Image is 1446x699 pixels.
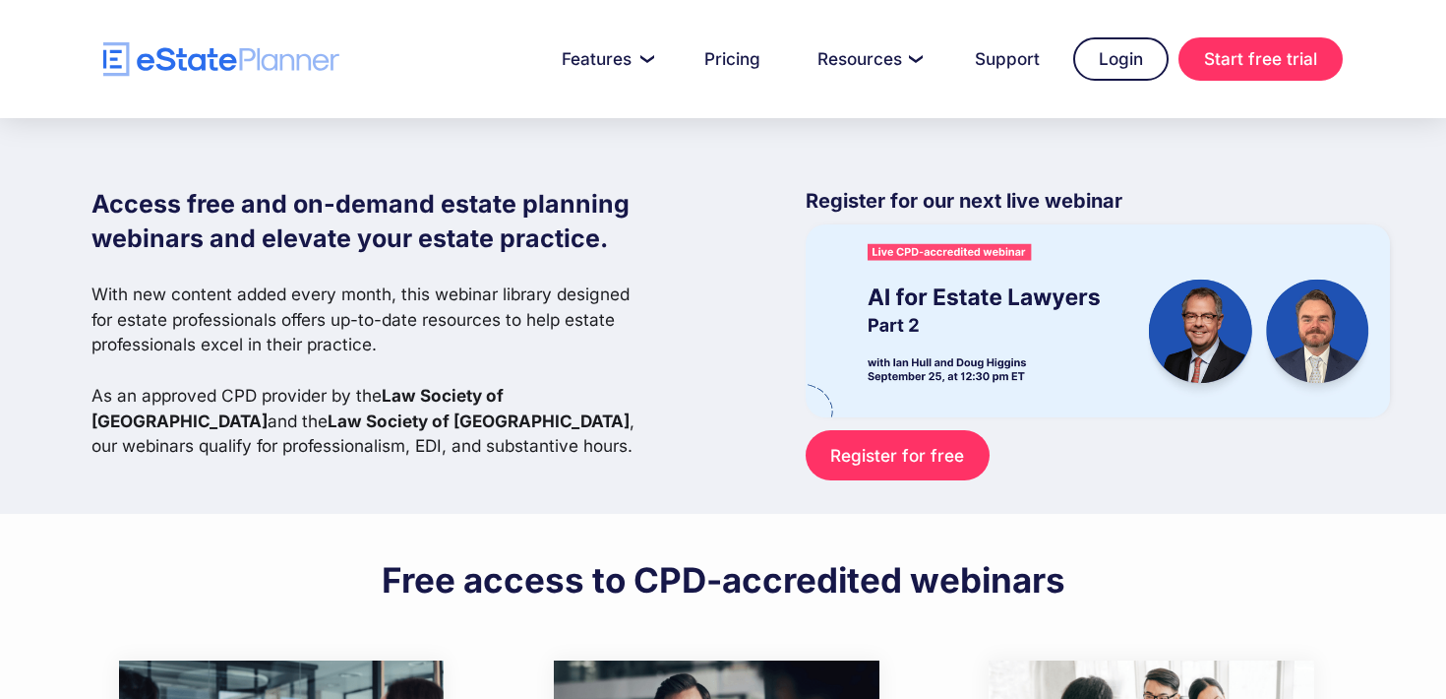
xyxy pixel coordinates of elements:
strong: Law Society of [GEOGRAPHIC_DATA] [328,411,630,431]
a: Pricing [681,39,784,79]
a: Resources [794,39,941,79]
h1: Access free and on-demand estate planning webinars and elevate your estate practice. [91,187,650,256]
a: Start free trial [1178,37,1343,81]
a: Features [538,39,671,79]
h2: Free access to CPD-accredited webinars [382,558,1065,602]
a: Register for free [806,430,990,480]
a: home [103,42,339,77]
p: Register for our next live webinar [806,187,1390,224]
p: With new content added every month, this webinar library designed for estate professionals offers... [91,282,650,459]
strong: Law Society of [GEOGRAPHIC_DATA] [91,385,504,431]
img: eState Academy webinar [806,224,1390,416]
a: Support [951,39,1063,79]
a: Login [1073,37,1169,81]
